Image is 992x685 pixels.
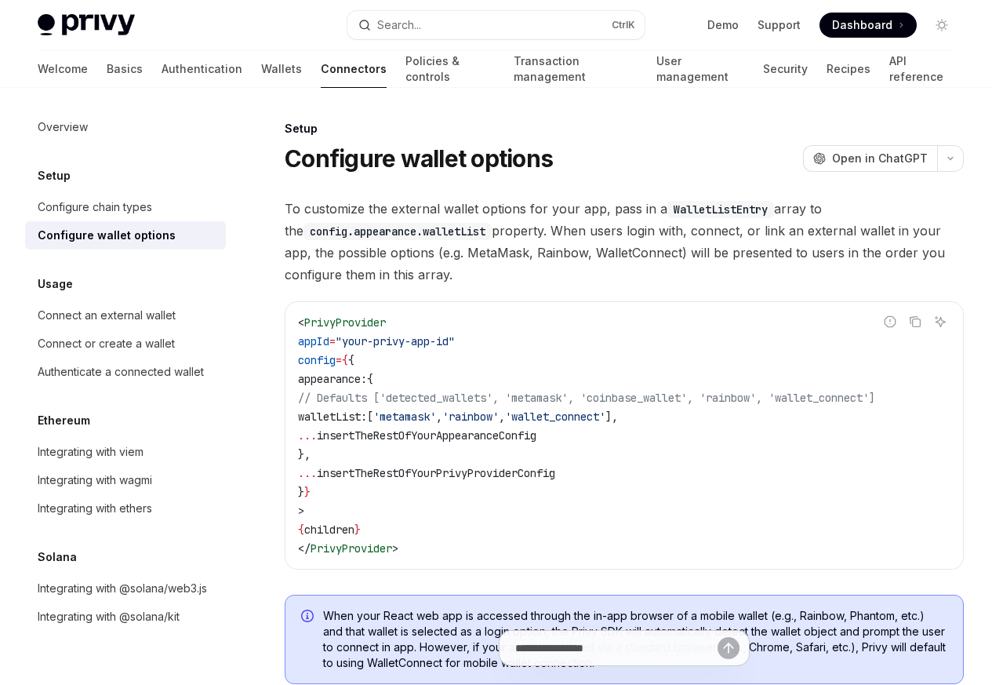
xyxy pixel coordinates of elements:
span: appId [298,334,329,348]
a: Integrating with wagmi [25,466,226,494]
a: Authentication [162,50,242,88]
span: ... [298,466,317,480]
h5: Setup [38,166,71,185]
h5: Ethereum [38,411,90,430]
span: PrivyProvider [304,315,386,330]
span: > [298,504,304,518]
div: Integrating with @solana/kit [38,607,180,626]
span: { [367,372,373,386]
span: Ctrl K [612,19,635,31]
div: Integrating with viem [38,443,144,461]
span: } [354,523,361,537]
button: Report incorrect code [880,312,900,332]
span: walletList: [298,410,367,424]
span: } [304,485,311,499]
a: Basics [107,50,143,88]
span: > [392,541,398,556]
a: Configure wallet options [25,221,226,250]
span: , [436,410,442,424]
span: </ [298,541,311,556]
span: 'metamask' [373,410,436,424]
span: = [329,334,336,348]
div: Configure wallet options [38,226,176,245]
a: Integrating with viem [25,438,226,466]
span: ], [605,410,618,424]
span: appearance: [298,372,367,386]
a: Connectors [321,50,387,88]
span: ... [298,428,317,443]
span: When your React web app is accessed through the in-app browser of a mobile wallet (e.g., Rainbow,... [323,608,947,671]
a: Integrating with @solana/kit [25,603,226,631]
div: Integrating with wagmi [38,471,152,490]
div: Integrating with ethers [38,499,152,518]
span: 'wallet_connect' [505,410,605,424]
input: Ask a question... [515,631,718,665]
span: = [336,353,342,367]
span: // Defaults ['detected_wallets', 'metamask', 'coinbase_wallet', 'rainbow', 'wallet_connect'] [298,391,875,405]
a: Integrating with @solana/web3.js [25,574,226,603]
a: Policies & controls [405,50,495,88]
span: [ [367,410,373,424]
span: 'rainbow' [442,410,499,424]
span: "your-privy-app-id" [336,334,455,348]
div: Overview [38,118,88,137]
div: Setup [285,121,964,137]
div: Configure chain types [38,198,152,217]
svg: Info [301,610,317,625]
span: insertTheRestOfYourAppearanceConfig [317,428,536,443]
span: PrivyProvider [311,541,392,556]
div: Authenticate a connected wallet [38,363,204,381]
span: } [298,485,304,499]
code: config.appearance.walletList [303,223,492,240]
code: WalletListEntry [667,201,774,218]
div: Search... [377,16,421,35]
a: Welcome [38,50,88,88]
a: Support [758,17,801,33]
img: light logo [38,14,135,36]
button: Toggle dark mode [929,13,954,38]
span: }, [298,447,311,461]
a: Overview [25,113,226,141]
span: < [298,315,304,330]
h5: Solana [38,548,77,567]
a: Authenticate a connected wallet [25,358,226,386]
span: , [499,410,505,424]
a: Connect or create a wallet [25,330,226,358]
a: Configure chain types [25,193,226,221]
a: User management [656,50,744,88]
div: Connect or create a wallet [38,334,175,353]
a: Wallets [261,50,302,88]
a: Integrating with ethers [25,494,226,523]
button: Send message [718,637,739,659]
span: Open in ChatGPT [832,151,928,166]
a: API reference [889,50,954,88]
button: Ask AI [930,312,950,332]
span: config [298,353,336,367]
a: Demo [707,17,739,33]
button: Open search [347,11,645,39]
a: Dashboard [819,13,917,38]
span: { [342,353,348,367]
h5: Usage [38,275,73,293]
span: { [298,523,304,537]
div: Integrating with @solana/web3.js [38,579,207,598]
h1: Configure wallet options [285,144,553,173]
button: Open in ChatGPT [803,145,937,172]
div: Connect an external wallet [38,306,176,325]
span: insertTheRestOfYourPrivyProviderConfig [317,466,555,480]
a: Security [763,50,808,88]
span: Dashboard [832,17,892,33]
span: children [304,523,354,537]
a: Connect an external wallet [25,301,226,330]
span: { [348,353,354,367]
span: To customize the external wallet options for your app, pass in a array to the property. When user... [285,198,964,286]
a: Transaction management [514,50,638,88]
button: Copy the contents from the code block [905,312,925,332]
a: Recipes [827,50,870,88]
